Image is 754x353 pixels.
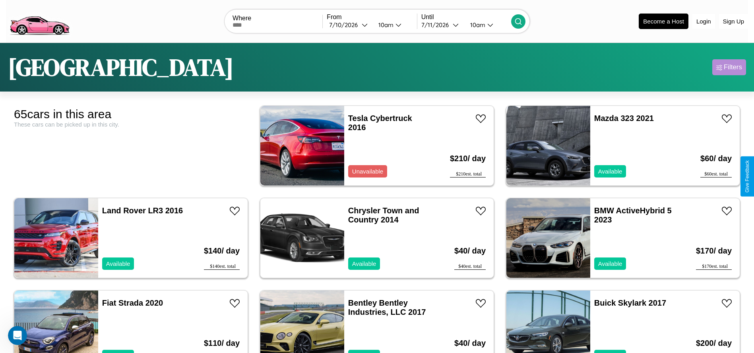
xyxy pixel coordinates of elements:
p: Available [106,258,130,269]
button: Filters [712,59,746,75]
h1: [GEOGRAPHIC_DATA] [8,51,234,84]
label: Where [233,15,322,22]
div: 10am [466,21,487,29]
a: Bentley Bentley Industries, LLC 2017 [348,298,426,316]
a: Land Rover LR3 2016 [102,206,183,215]
div: 10am [374,21,395,29]
div: These cars can be picked up in this city. [14,121,248,128]
div: $ 170 est. total [696,263,732,270]
h3: $ 140 / day [204,238,240,263]
button: 7/10/2026 [327,21,372,29]
h3: $ 210 / day [450,146,486,171]
div: $ 40 est. total [454,263,486,270]
a: BMW ActiveHybrid 5 2023 [594,206,672,224]
div: 7 / 10 / 2026 [329,21,362,29]
label: Until [421,14,511,21]
iframe: Intercom live chat [8,326,27,345]
a: Mazda 323 2021 [594,114,654,123]
div: Filters [724,63,742,71]
h3: $ 60 / day [700,146,732,171]
div: $ 60 est. total [700,171,732,177]
div: 7 / 11 / 2026 [421,21,453,29]
label: From [327,14,417,21]
button: Sign Up [719,14,748,29]
div: $ 140 est. total [204,263,240,270]
button: 10am [372,21,417,29]
button: Login [692,14,715,29]
a: Buick Skylark 2017 [594,298,666,307]
div: Give Feedback [744,160,750,193]
h3: $ 40 / day [454,238,486,263]
div: $ 210 est. total [450,171,486,177]
p: Available [352,258,376,269]
button: Become a Host [639,14,688,29]
p: Available [598,258,622,269]
img: logo [6,4,73,37]
p: Available [598,166,622,177]
button: 10am [464,21,511,29]
a: Fiat Strada 2020 [102,298,163,307]
div: 65 cars in this area [14,107,248,121]
a: Chrysler Town and Country 2014 [348,206,419,224]
a: Tesla Cybertruck 2016 [348,114,412,132]
p: Unavailable [352,166,383,177]
h3: $ 170 / day [696,238,732,263]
